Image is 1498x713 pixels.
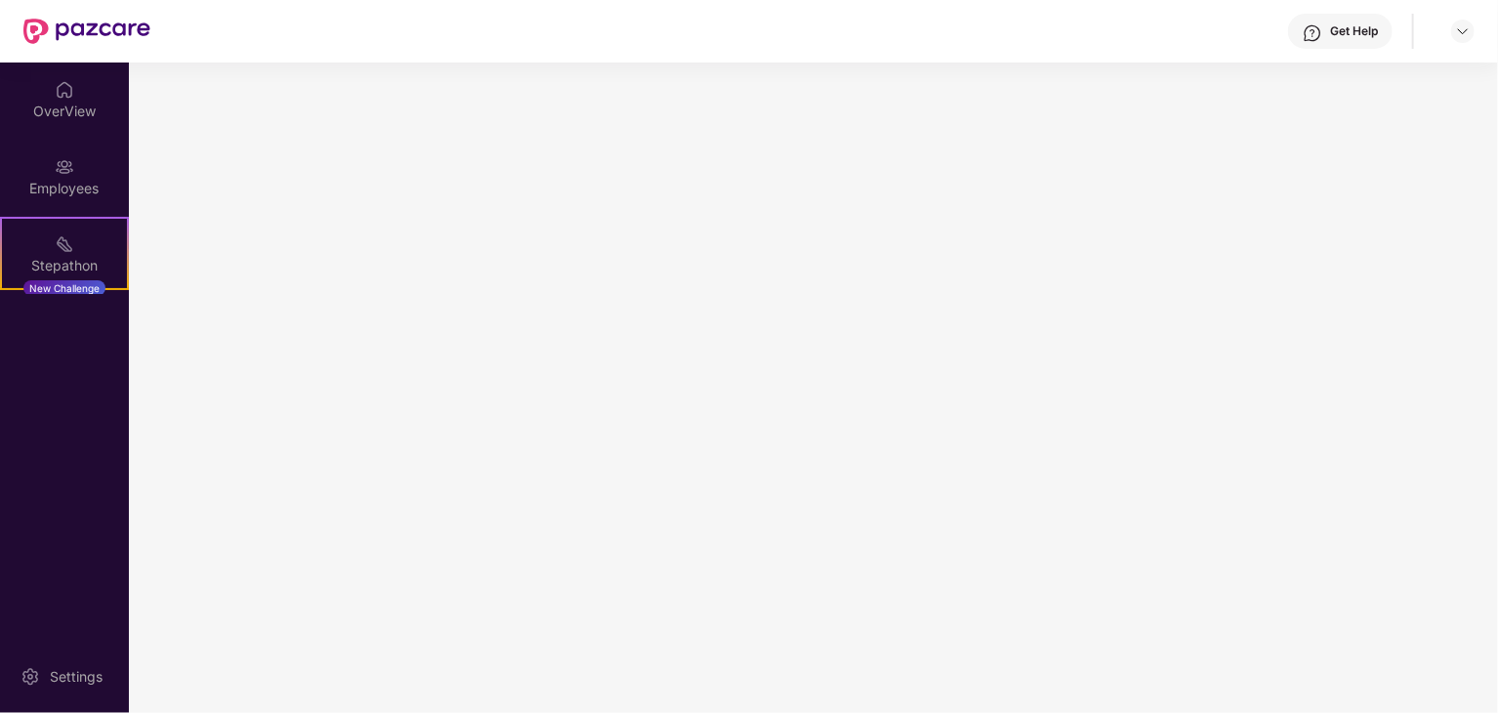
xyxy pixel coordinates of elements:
img: New Pazcare Logo [23,19,150,44]
img: svg+xml;base64,PHN2ZyB4bWxucz0iaHR0cDovL3d3dy53My5vcmcvMjAwMC9zdmciIHdpZHRoPSIyMSIgaGVpZ2h0PSIyMC... [55,234,74,254]
div: Get Help [1330,23,1378,39]
div: Stepathon [2,256,127,275]
img: svg+xml;base64,PHN2ZyBpZD0iSGVscC0zMngzMiIgeG1sbnM9Imh0dHA6Ly93d3cudzMub3JnLzIwMDAvc3ZnIiB3aWR0aD... [1303,23,1322,43]
img: svg+xml;base64,PHN2ZyBpZD0iSG9tZSIgeG1sbnM9Imh0dHA6Ly93d3cudzMub3JnLzIwMDAvc3ZnIiB3aWR0aD0iMjAiIG... [55,80,74,100]
img: svg+xml;base64,PHN2ZyBpZD0iRW1wbG95ZWVzIiB4bWxucz0iaHR0cDovL3d3dy53My5vcmcvMjAwMC9zdmciIHdpZHRoPS... [55,157,74,177]
img: svg+xml;base64,PHN2ZyBpZD0iU2V0dGluZy0yMHgyMCIgeG1sbnM9Imh0dHA6Ly93d3cudzMub3JnLzIwMDAvc3ZnIiB3aW... [21,667,40,687]
img: svg+xml;base64,PHN2ZyBpZD0iRHJvcGRvd24tMzJ4MzIiIHhtbG5zPSJodHRwOi8vd3d3LnczLm9yZy8yMDAwL3N2ZyIgd2... [1455,23,1471,39]
div: New Challenge [23,280,105,296]
div: Settings [44,667,108,687]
